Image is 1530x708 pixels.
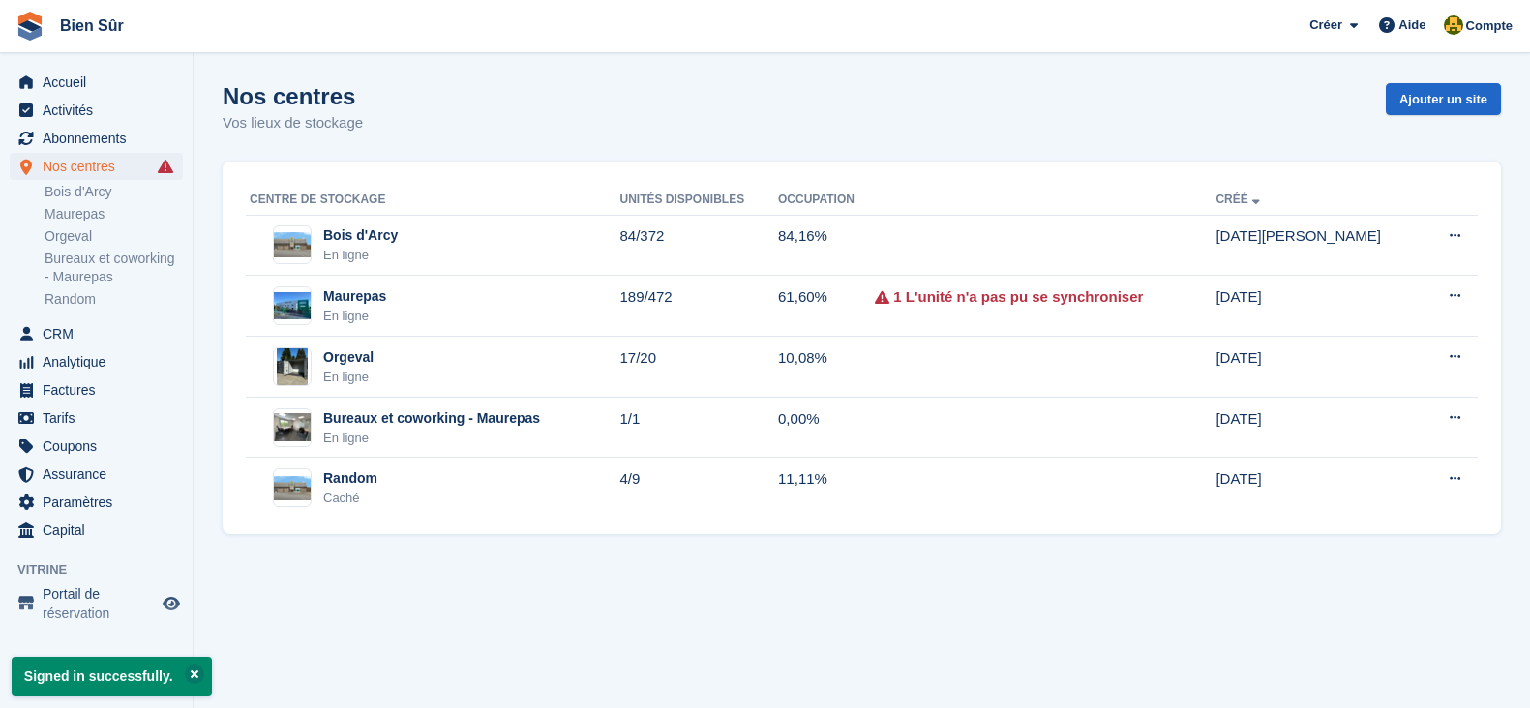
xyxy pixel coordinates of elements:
[10,488,183,516] a: menu
[1215,398,1425,458] td: [DATE]
[43,516,159,544] span: Capital
[619,215,778,276] td: 84/372
[223,112,363,134] p: Vos lieux de stockage
[619,276,778,337] td: 189/472
[778,215,875,276] td: 84,16%
[274,232,311,257] img: Image du site Bois d'Arcy
[10,432,183,459] a: menu
[323,225,398,246] div: Bois d'Arcy
[1215,337,1425,398] td: [DATE]
[10,348,183,375] a: menu
[778,337,875,398] td: 10,08%
[1386,83,1501,115] a: Ajouter un site
[778,185,875,216] th: Occupation
[52,10,132,42] a: Bien Sûr
[274,476,311,501] img: Image du site Random
[323,347,374,368] div: Orgeval
[619,457,778,517] td: 4/9
[619,398,778,458] td: 1/1
[893,286,1143,309] a: 1 L'unité n'a pas pu se synchroniser
[10,153,183,180] a: menu
[15,12,45,41] img: stora-icon-8386f47178a22dfd0bd8f6a31ec36ba5ce8667c1dd55bd0f319d3a0aa187defe.svg
[1215,457,1425,517] td: [DATE]
[619,185,778,216] th: Unités disponibles
[45,250,183,286] a: Bureaux et coworking - Maurepas
[10,125,183,152] a: menu
[43,460,159,487] span: Assurance
[45,290,183,309] a: Random
[323,307,386,326] div: En ligne
[246,185,619,216] th: Centre de stockage
[323,368,374,387] div: En ligne
[43,488,159,516] span: Paramètres
[223,83,363,109] h1: Nos centres
[10,97,183,124] a: menu
[43,376,159,403] span: Factures
[323,246,398,265] div: En ligne
[323,286,386,307] div: Maurepas
[1444,15,1463,35] img: Fatima Kelaaoui
[43,97,159,124] span: Activités
[778,457,875,517] td: 11,11%
[323,408,540,428] div: Bureaux et coworking - Maurepas
[10,320,183,347] a: menu
[619,337,778,398] td: 17/20
[43,348,159,375] span: Analytique
[323,468,377,488] div: Random
[17,560,193,579] span: Vitrine
[158,159,173,174] i: Des échecs de synchronisation des entrées intelligentes se sont produits
[1466,16,1513,36] span: Compte
[323,428,540,448] div: En ligne
[778,398,875,458] td: 0,00%
[10,516,183,544] a: menu
[43,404,159,431] span: Tarifs
[274,413,311,441] img: Image du site Bureaux et coworking - Maurepas
[274,292,311,320] img: Image du site Maurepas
[323,488,377,508] div: Caché
[43,69,159,96] span: Accueil
[1215,215,1425,276] td: [DATE][PERSON_NAME]
[277,347,308,386] img: Image du site Orgeval
[10,460,183,487] a: menu
[10,69,183,96] a: menu
[10,376,183,403] a: menu
[1215,276,1425,337] td: [DATE]
[45,183,183,201] a: Bois d'Arcy
[45,205,183,223] a: Maurepas
[43,584,159,623] span: Portail de réservation
[43,125,159,152] span: Abonnements
[45,227,183,246] a: Orgeval
[1309,15,1342,35] span: Créer
[10,404,183,431] a: menu
[43,432,159,459] span: Coupons
[778,276,875,337] td: 61,60%
[1398,15,1425,35] span: Aide
[43,153,159,180] span: Nos centres
[10,584,183,623] a: menu
[12,657,212,696] p: Signed in successfully.
[43,320,159,347] span: CRM
[1215,192,1263,206] a: Créé
[160,592,183,615] a: Boutique d'aperçu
